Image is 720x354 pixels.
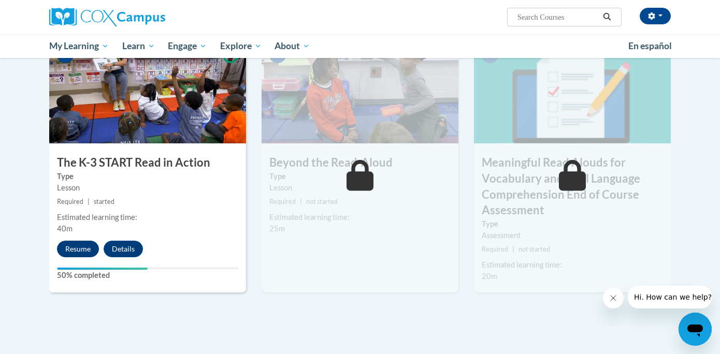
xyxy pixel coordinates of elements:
[94,198,114,205] span: started
[34,34,686,58] div: Main menu
[269,171,451,182] label: Type
[269,182,451,194] div: Lesson
[300,198,302,205] span: |
[275,40,310,52] span: About
[482,272,497,281] span: 20m
[88,198,90,205] span: |
[213,34,268,58] a: Explore
[269,198,296,205] span: Required
[104,241,143,257] button: Details
[262,40,458,143] img: Course Image
[482,230,663,241] div: Assessment
[57,212,238,223] div: Estimated learning time:
[57,224,73,233] span: 40m
[474,40,671,143] img: Course Image
[640,8,671,24] button: Account Settings
[512,245,514,253] span: |
[599,11,615,23] button: Search
[519,245,550,253] span: not started
[603,288,624,308] iframe: Close message
[628,40,672,51] span: En español
[482,218,663,230] label: Type
[474,155,671,218] h3: Meaningful Read Alouds for Vocabulary and Oral Language Comprehension End of Course Assessment
[269,212,451,223] div: Estimated learning time:
[306,198,338,205] span: not started
[49,40,109,52] span: My Learning
[57,171,238,182] label: Type
[49,8,246,26] a: Cox Campus
[57,270,238,281] label: 50% completed
[57,268,148,270] div: Your progress
[49,40,246,143] img: Course Image
[220,40,262,52] span: Explore
[516,11,599,23] input: Search Courses
[269,224,285,233] span: 25m
[116,34,162,58] a: Learn
[268,34,317,58] a: About
[49,155,246,171] h3: The K-3 START Read in Action
[628,286,712,308] iframe: Message from company
[122,40,155,52] span: Learn
[679,313,712,346] iframe: Button to launch messaging window
[482,259,663,271] div: Estimated learning time:
[57,241,99,257] button: Resume
[49,8,165,26] img: Cox Campus
[57,182,238,194] div: Lesson
[168,40,207,52] span: Engage
[482,245,508,253] span: Required
[161,34,213,58] a: Engage
[57,198,83,205] span: Required
[262,155,458,171] h3: Beyond the Read-Aloud
[622,35,679,57] a: En español
[42,34,116,58] a: My Learning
